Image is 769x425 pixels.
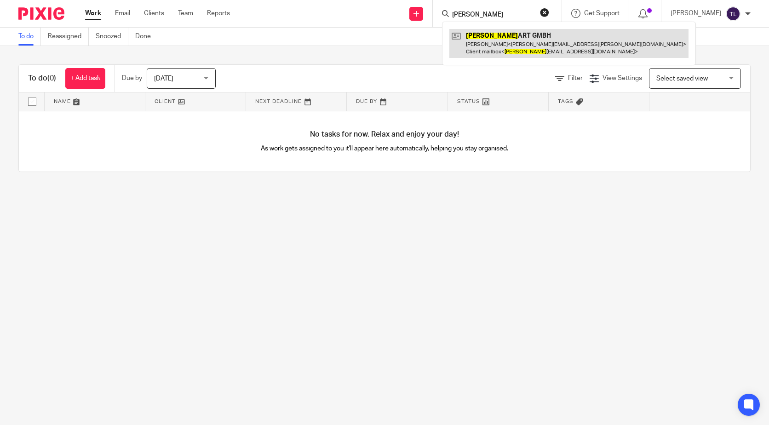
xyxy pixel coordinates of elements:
a: To do [18,28,41,46]
a: Snoozed [96,28,128,46]
a: Email [115,9,130,18]
a: + Add task [65,68,105,89]
a: Clients [144,9,164,18]
span: Get Support [584,10,620,17]
span: [DATE] [154,75,173,82]
span: Select saved view [656,75,708,82]
img: svg%3E [726,6,740,21]
a: Done [135,28,158,46]
p: Due by [122,74,142,83]
a: Reports [207,9,230,18]
h4: No tasks for now. Relax and enjoy your day! [19,130,750,139]
span: (0) [47,75,56,82]
h1: To do [28,74,56,83]
span: View Settings [603,75,642,81]
a: Work [85,9,101,18]
a: Reassigned [48,28,89,46]
a: Team [178,9,193,18]
img: Pixie [18,7,64,20]
span: Tags [558,99,574,104]
input: Search [451,11,534,19]
p: As work gets assigned to you it'll appear here automatically, helping you stay organised. [202,144,568,153]
button: Clear [540,8,549,17]
span: Filter [568,75,583,81]
p: [PERSON_NAME] [671,9,721,18]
